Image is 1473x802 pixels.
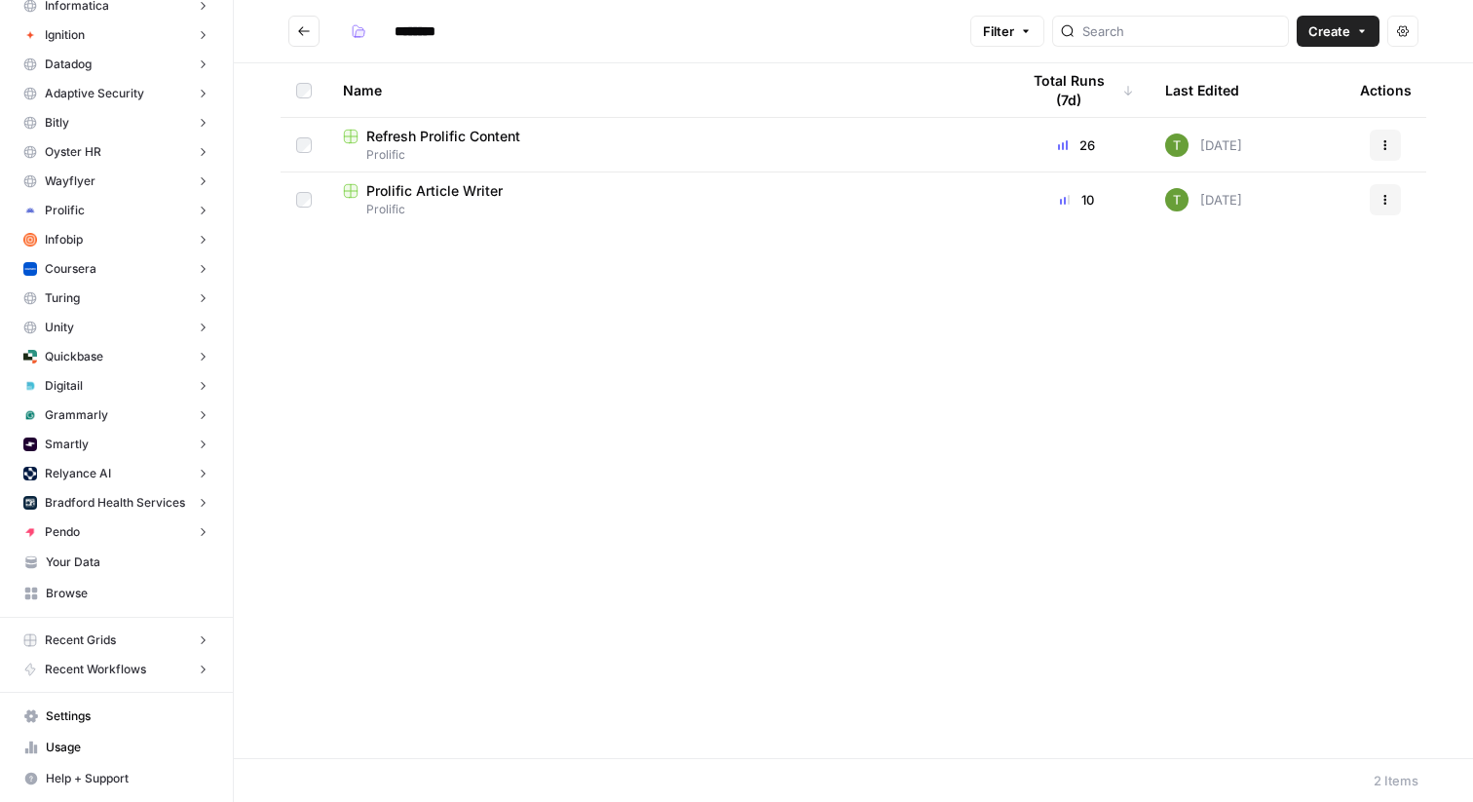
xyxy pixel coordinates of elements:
input: Search [1082,21,1280,41]
span: Coursera [45,260,96,278]
span: Bradford Health Services [45,494,185,512]
span: Pendo [45,523,80,541]
span: Prolific [343,201,988,218]
div: [DATE] [1165,188,1242,211]
span: Your Data [46,554,208,571]
span: Turing [45,289,80,307]
button: Digitail [16,371,217,401]
button: Unity [16,313,217,342]
span: Refresh Prolific Content [366,127,520,146]
button: Quickbase [16,342,217,371]
img: jg2db1r2bojt4rpadgkfzs6jzbyg [23,28,37,42]
span: Create [1308,21,1350,41]
button: Go back [288,16,320,47]
button: Smartly [16,430,217,459]
button: Wayflyer [16,167,217,196]
button: Adaptive Security [16,79,217,108]
span: Prolific [343,146,988,164]
a: Prolific Article WriterProlific [343,181,988,218]
img: 6qj8gtflwv87ps1ofr2h870h2smq [23,408,37,422]
span: Digitail [45,377,83,395]
div: Last Edited [1165,63,1239,117]
button: Help + Support [16,763,217,794]
button: Coursera [16,254,217,284]
img: yba7bbzze900hr86j8rqqvfn473j [1165,134,1189,157]
button: Bradford Health Services [16,488,217,517]
img: pf0m9uptbb5lunep0ouiqv2syuku [23,438,37,451]
img: fan0pbaj1h6uk31gyhtjyk7uzinz [23,204,37,217]
button: Ignition [16,20,217,50]
img: 1rmbdh83liigswmnvqyaq31zy2bw [23,262,37,276]
span: Wayflyer [45,172,95,190]
span: Adaptive Security [45,85,144,102]
button: Relyance AI [16,459,217,488]
a: Refresh Prolific ContentProlific [343,127,988,164]
div: 26 [1019,135,1134,155]
span: Usage [46,739,208,756]
span: Unity [45,319,74,336]
button: Grammarly [16,401,217,430]
button: Filter [970,16,1044,47]
a: Settings [16,701,217,732]
span: Recent Grids [45,631,116,649]
span: Help + Support [46,770,208,787]
img: 0xotxkj32g9ill9ld0jvwrjjfnpj [23,496,37,510]
span: Relyance AI [45,465,111,482]
span: Ignition [45,26,85,44]
img: 8r7vcgjp7k596450bh7nfz5jb48j [23,467,37,480]
button: Infobip [16,225,217,254]
span: Recent Workflows [45,661,146,678]
span: Infobip [45,231,83,248]
span: Quickbase [45,348,103,365]
span: Settings [46,707,208,725]
button: Datadog [16,50,217,79]
button: Oyster HR [16,137,217,167]
a: Usage [16,732,217,763]
button: Pendo [16,517,217,547]
a: Your Data [16,547,217,578]
img: e96rwc90nz550hm4zzehfpz0of55 [23,233,37,247]
span: Filter [983,21,1014,41]
button: Create [1297,16,1379,47]
div: Name [343,63,988,117]
span: Datadog [45,56,92,73]
span: Oyster HR [45,143,101,161]
img: 21cqirn3y8po2glfqu04segrt9y0 [23,379,37,393]
div: [DATE] [1165,134,1242,157]
button: Recent Grids [16,626,217,655]
a: Browse [16,578,217,609]
span: Smartly [45,436,89,453]
div: Total Runs (7d) [1019,63,1134,117]
span: Browse [46,585,208,602]
span: Prolific Article Writer [366,181,503,201]
img: piswy9vrvpur08uro5cr7jpu448u [23,525,37,539]
img: yba7bbzze900hr86j8rqqvfn473j [1165,188,1189,211]
div: 2 Items [1374,771,1418,790]
div: Actions [1360,63,1412,117]
span: Prolific [45,202,85,219]
span: Grammarly [45,406,108,424]
span: Bitly [45,114,69,132]
img: su6rzb6ooxtlguexw0i7h3ek2qys [23,350,37,363]
button: Turing [16,284,217,313]
button: Bitly [16,108,217,137]
button: Recent Workflows [16,655,217,684]
div: 10 [1019,190,1134,210]
button: Prolific [16,196,217,225]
